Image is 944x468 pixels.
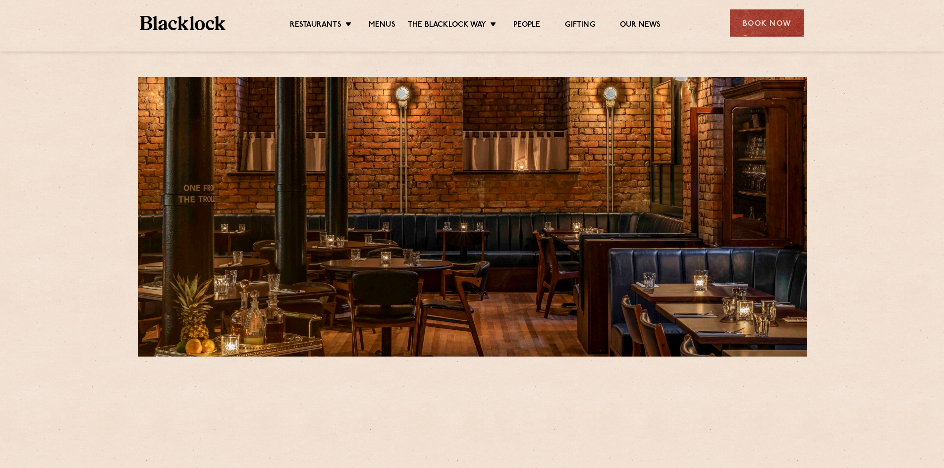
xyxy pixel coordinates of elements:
[513,20,540,31] a: People
[565,20,595,31] a: Gifting
[620,20,661,31] a: Our News
[408,20,486,31] a: The Blacklock Way
[140,16,226,30] img: BL_Textured_Logo-footer-cropped.svg
[730,9,804,37] div: Book Now
[290,20,341,31] a: Restaurants
[369,20,395,31] a: Menus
